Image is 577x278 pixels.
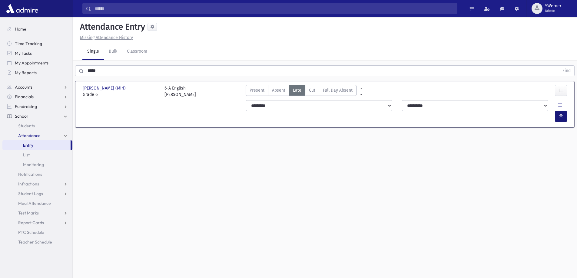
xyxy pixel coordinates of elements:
[15,60,48,66] span: My Appointments
[2,160,72,169] a: Monitoring
[104,43,122,60] a: Bulk
[18,220,44,225] span: Report Cards
[246,85,356,98] div: AttTypes
[18,239,52,245] span: Teacher Schedule
[15,51,32,56] span: My Tasks
[272,87,285,93] span: Absent
[15,104,37,109] span: Fundraising
[323,87,353,93] span: Full Day Absent
[545,4,561,8] span: YWerner
[5,2,40,15] img: AdmirePro
[18,181,39,187] span: Infractions
[2,111,72,121] a: School
[559,66,574,76] button: Find
[2,24,72,34] a: Home
[2,92,72,102] a: Financials
[2,82,72,92] a: Accounts
[2,179,72,189] a: Infractions
[2,169,72,179] a: Notifications
[23,162,44,167] span: Monitoring
[164,85,196,98] div: 6-A English [PERSON_NAME]
[2,102,72,111] a: Fundraising
[15,70,37,75] span: My Reports
[15,113,28,119] span: School
[23,152,30,158] span: List
[122,43,152,60] a: Classroom
[2,218,72,227] a: Report Cards
[82,43,104,60] a: Single
[2,68,72,77] a: My Reports
[2,227,72,237] a: PTC Schedule
[2,39,72,48] a: Time Tracking
[15,94,34,100] span: Financials
[250,87,264,93] span: Present
[545,8,561,13] span: Admin
[18,123,35,129] span: Students
[2,48,72,58] a: My Tasks
[23,142,33,148] span: Entry
[2,189,72,198] a: Student Logs
[83,91,158,98] span: Grade 6
[18,210,39,216] span: Test Marks
[309,87,315,93] span: Cut
[2,58,72,68] a: My Appointments
[293,87,301,93] span: Late
[15,26,26,32] span: Home
[18,201,51,206] span: Meal Attendance
[2,208,72,218] a: Test Marks
[78,35,133,40] a: Missing Attendance History
[18,230,44,235] span: PTC Schedule
[15,84,32,90] span: Accounts
[2,121,72,131] a: Students
[80,35,133,40] u: Missing Attendance History
[83,85,127,91] span: [PERSON_NAME] (Miri)
[78,22,145,32] h5: Attendance Entry
[18,191,43,196] span: Student Logs
[18,172,42,177] span: Notifications
[15,41,42,46] span: Time Tracking
[18,133,41,138] span: Attendance
[2,150,72,160] a: List
[91,3,457,14] input: Search
[2,140,71,150] a: Entry
[2,237,72,247] a: Teacher Schedule
[2,198,72,208] a: Meal Attendance
[2,131,72,140] a: Attendance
